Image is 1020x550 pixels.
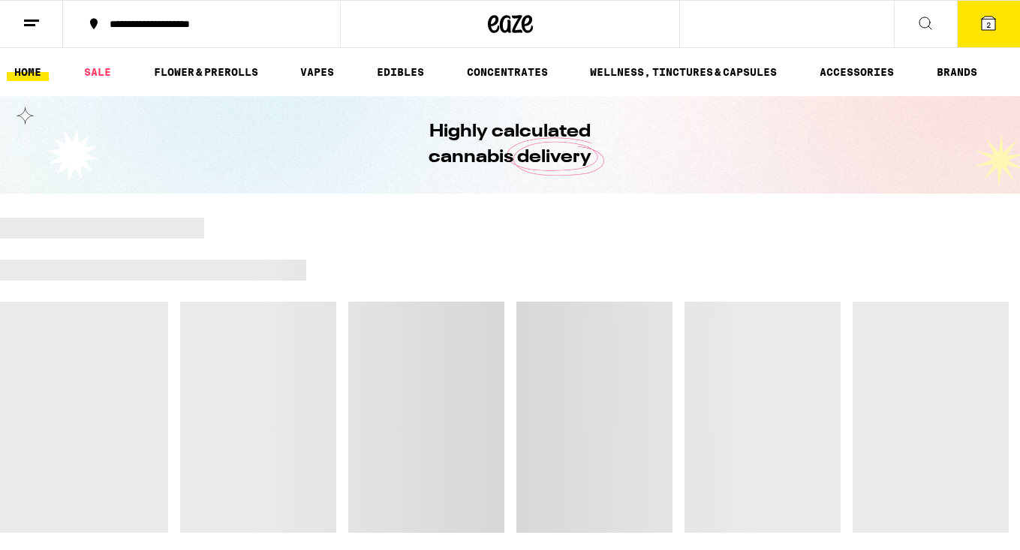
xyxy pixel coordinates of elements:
a: SALE [77,63,119,81]
a: CONCENTRATES [459,63,555,81]
a: FLOWER & PREROLLS [146,63,266,81]
h1: Highly calculated cannabis delivery [387,119,634,170]
span: 2 [986,20,991,29]
a: WELLNESS, TINCTURES & CAPSULES [582,63,784,81]
a: EDIBLES [369,63,432,81]
a: VAPES [293,63,342,81]
a: BRANDS [929,63,985,81]
a: ACCESSORIES [812,63,901,81]
a: HOME [7,63,49,81]
button: 2 [957,1,1020,47]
